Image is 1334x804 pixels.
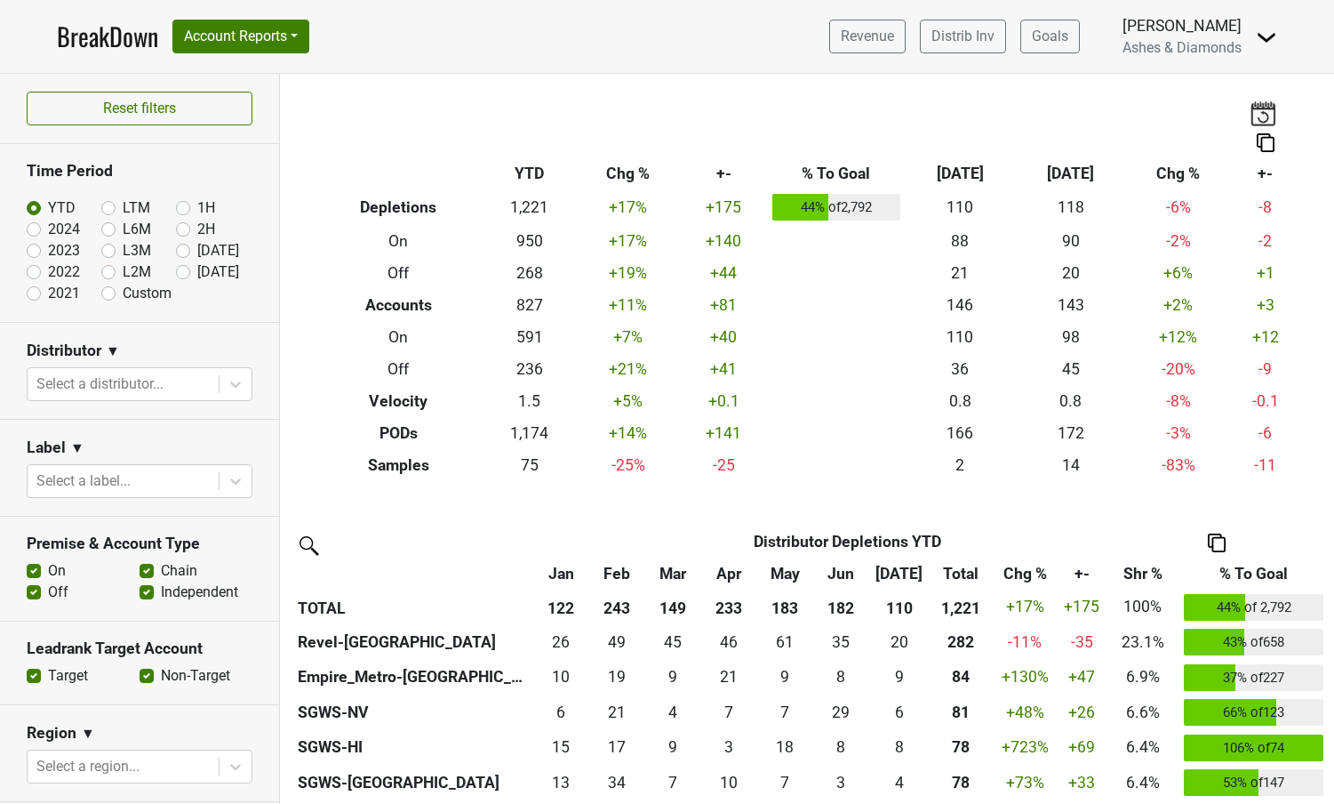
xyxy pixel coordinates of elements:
[645,590,701,625] th: 149
[48,665,88,687] label: Target
[930,730,993,766] th: 78.166
[680,158,768,190] th: +-
[1016,158,1127,190] th: [DATE]
[1126,417,1230,449] td: -3 %
[920,20,1006,53] a: Distrib Inv
[930,695,993,730] th: 81.166
[1230,385,1300,417] td: -0.1
[483,289,576,321] td: 827
[701,660,757,695] td: 21
[293,558,533,590] th: &nbsp;: activate to sort column ascending
[533,624,589,660] td: 26
[538,771,585,794] div: 13
[48,582,68,603] label: Off
[483,321,576,353] td: 591
[48,560,66,582] label: On
[762,771,809,794] div: 7
[27,535,252,553] h3: Premise & Account Type
[1208,534,1226,552] img: Copy to clipboard
[650,771,697,794] div: 7
[576,353,680,385] td: +21 %
[538,736,585,759] div: 15
[813,558,869,590] th: Jun: activate to sort column ascending
[106,341,120,362] span: ▼
[645,558,701,590] th: Mar: activate to sort column ascending
[706,771,753,794] div: 10
[1106,624,1180,660] td: 23.1%
[1106,730,1180,766] td: 6.4%
[905,449,1016,481] td: 2
[650,701,697,724] div: 4
[933,631,987,654] div: 282
[1106,558,1180,590] th: Shr %: activate to sort column ascending
[161,665,230,687] label: Non-Target
[314,353,483,385] th: Off
[533,730,589,766] td: 14.583
[27,92,252,125] button: Reset filters
[706,701,753,724] div: 7
[1064,598,1099,615] span: +175
[680,321,768,353] td: +40
[314,225,483,257] th: On
[869,765,930,800] td: 4.248
[48,197,76,219] label: YTD
[197,240,239,261] label: [DATE]
[123,197,150,219] label: LTM
[818,736,865,759] div: 8
[905,190,1016,226] td: 110
[483,449,576,481] td: 75
[757,765,813,800] td: 6.748
[1122,14,1242,37] div: [PERSON_NAME]
[594,631,641,654] div: 49
[701,590,757,625] th: 233
[314,449,483,481] th: Samples
[680,225,768,257] td: +140
[48,219,80,240] label: 2024
[645,765,701,800] td: 6.663
[27,438,66,457] h3: Label
[1016,417,1127,449] td: 172
[680,449,768,481] td: -25
[27,724,76,743] h3: Region
[1016,257,1127,289] td: 20
[48,240,80,261] label: 2023
[1006,598,1044,615] span: +17%
[813,765,869,800] td: 3.25
[1126,158,1230,190] th: Chg %
[869,730,930,766] td: 8.334
[1016,190,1127,226] td: 118
[768,158,905,190] th: % To Goal
[293,590,533,625] th: TOTAL
[1126,385,1230,417] td: -8 %
[874,665,925,688] div: 9
[293,624,533,660] th: Revel-[GEOGRAPHIC_DATA]
[1230,225,1300,257] td: -2
[161,560,197,582] label: Chain
[1230,158,1300,190] th: +-
[680,190,768,226] td: +175
[645,695,701,730] td: 4.25
[197,219,215,240] label: 2H
[701,558,757,590] th: Apr: activate to sort column ascending
[1230,417,1300,449] td: -6
[680,417,768,449] td: +141
[576,225,680,257] td: +17 %
[1106,695,1180,730] td: 6.6%
[905,417,1016,449] td: 166
[1020,20,1080,53] a: Goals
[533,660,589,695] td: 9.5
[123,240,151,261] label: L3M
[905,321,1016,353] td: 110
[483,225,576,257] td: 950
[1122,39,1242,56] span: Ashes & Diamonds
[874,736,925,759] div: 8
[650,631,697,654] div: 45
[172,20,309,53] button: Account Reports
[762,665,809,688] div: 9
[757,660,813,695] td: 8.5
[483,417,576,449] td: 1,174
[818,701,865,724] div: 29
[589,730,645,766] td: 17.333
[818,665,865,688] div: 8
[701,730,757,766] td: 2.916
